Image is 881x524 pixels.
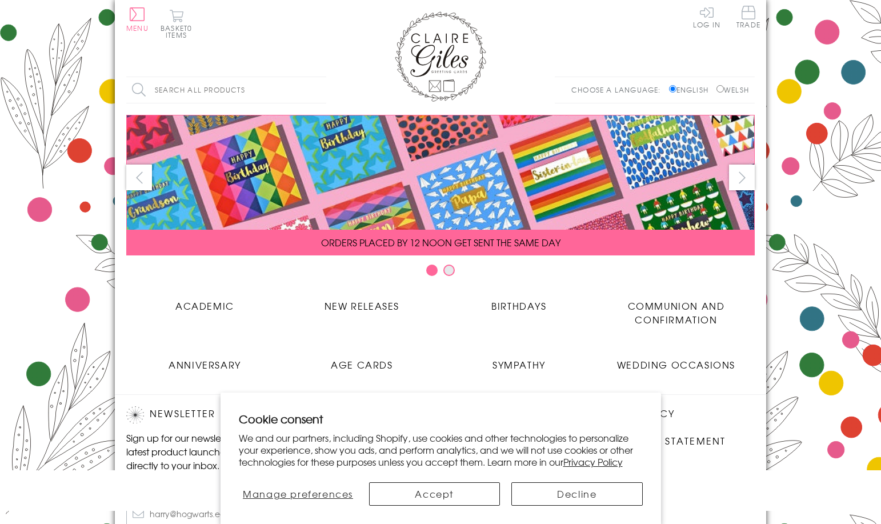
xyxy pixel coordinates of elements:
[736,6,760,30] a: Trade
[511,482,642,506] button: Decline
[126,290,283,313] a: Academic
[126,165,152,190] button: prev
[239,411,643,427] h2: Cookie consent
[283,290,440,313] a: New Releases
[693,6,720,28] a: Log In
[426,265,438,276] button: Carousel Page 1 (Current Slide)
[166,23,192,40] span: 0 items
[571,85,667,95] p: Choose a language:
[628,299,725,326] span: Communion and Confirmation
[440,290,598,313] a: Birthdays
[238,482,357,506] button: Manage preferences
[491,299,546,313] span: Birthdays
[331,358,393,371] span: Age Cards
[395,11,486,102] img: Claire Giles Greetings Cards
[239,432,643,467] p: We and our partners, including Shopify, use cookies and other technologies to personalize your ex...
[598,290,755,326] a: Communion and Confirmation
[126,349,283,371] a: Anniversary
[617,358,735,371] span: Wedding Occasions
[243,487,353,501] span: Manage preferences
[161,9,192,38] button: Basket0 items
[598,349,755,371] a: Wedding Occasions
[443,265,455,276] button: Carousel Page 2
[736,6,760,28] span: Trade
[669,85,676,93] input: English
[369,482,500,506] button: Accept
[563,455,623,469] a: Privacy Policy
[321,235,560,249] span: ORDERS PLACED BY 12 NOON GET SENT THE SAME DAY
[716,85,749,95] label: Welsh
[126,406,321,423] h2: Newsletter
[669,85,714,95] label: English
[492,358,546,371] span: Sympathy
[126,264,755,282] div: Carousel Pagination
[716,85,724,93] input: Welsh
[175,299,234,313] span: Academic
[126,7,149,31] button: Menu
[126,431,321,472] p: Sign up for our newsletter to receive the latest product launches, news and offers directly to yo...
[440,349,598,371] a: Sympathy
[315,77,326,103] input: Search
[126,23,149,33] span: Menu
[169,358,241,371] span: Anniversary
[729,165,755,190] button: next
[325,299,399,313] span: New Releases
[283,349,440,371] a: Age Cards
[126,77,326,103] input: Search all products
